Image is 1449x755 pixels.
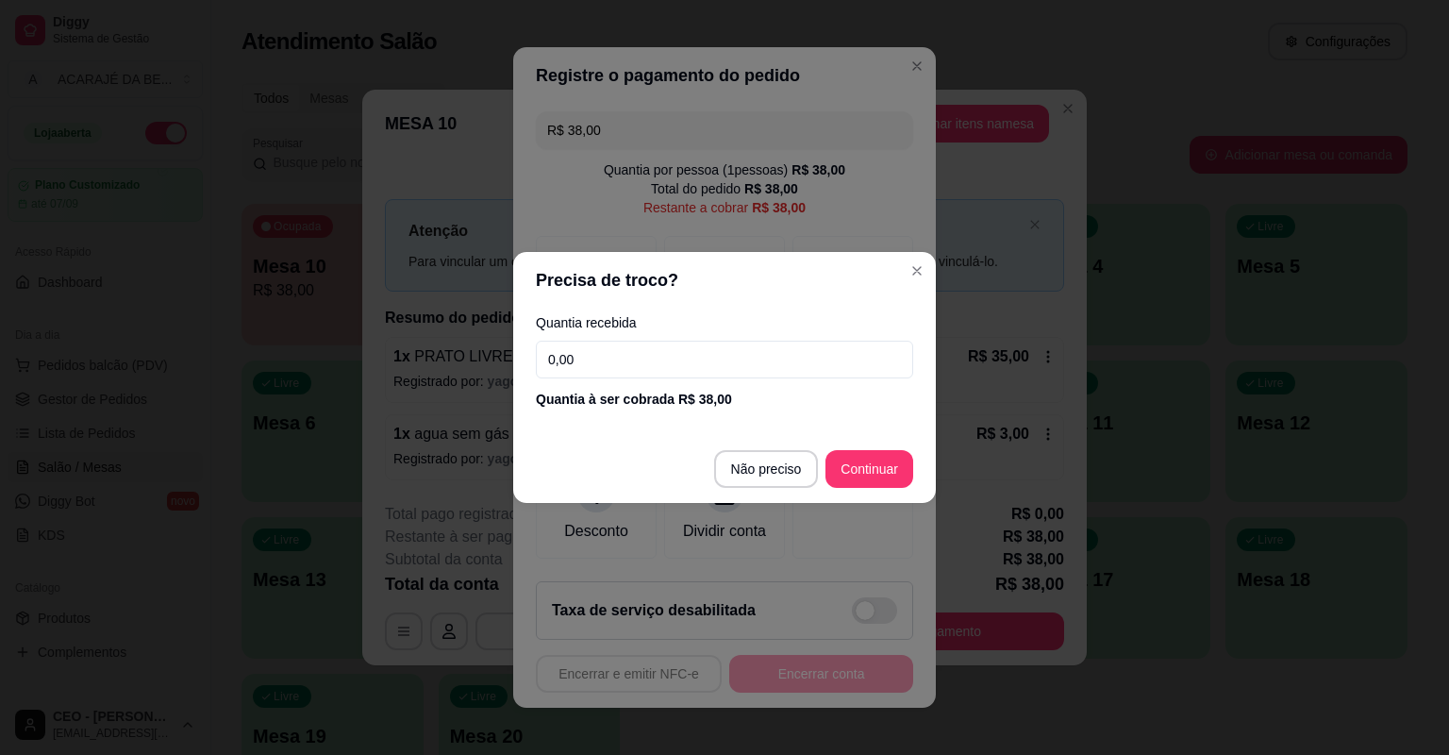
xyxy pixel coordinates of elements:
label: Quantia recebida [536,316,913,329]
button: Continuar [825,450,913,488]
button: Não preciso [714,450,819,488]
div: Quantia à ser cobrada R$ 38,00 [536,390,913,409]
header: Precisa de troco? [513,252,936,309]
button: Close [902,256,932,286]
